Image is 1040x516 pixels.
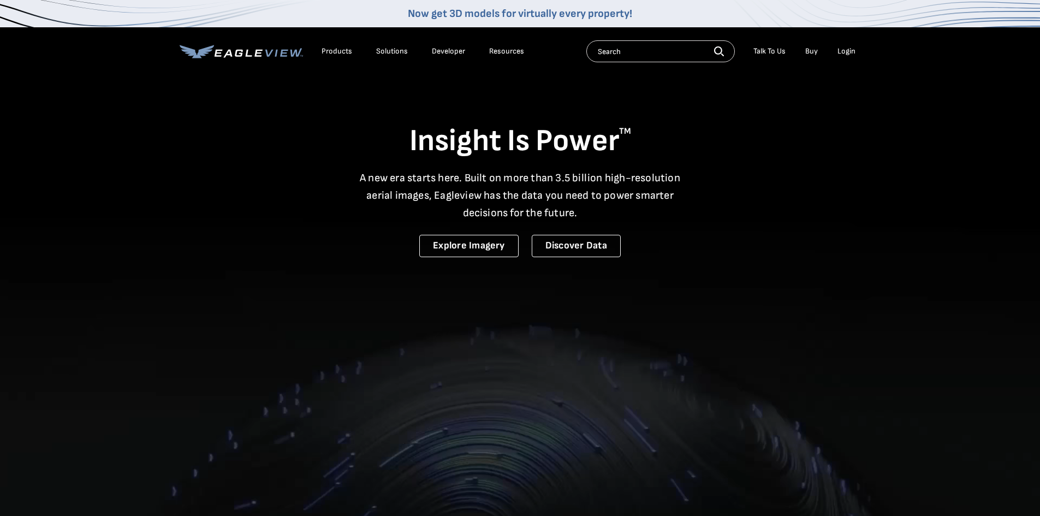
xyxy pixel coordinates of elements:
[419,235,519,257] a: Explore Imagery
[753,46,786,56] div: Talk To Us
[805,46,818,56] a: Buy
[322,46,352,56] div: Products
[408,7,632,20] a: Now get 3D models for virtually every property!
[532,235,621,257] a: Discover Data
[619,126,631,137] sup: TM
[586,40,735,62] input: Search
[432,46,465,56] a: Developer
[376,46,408,56] div: Solutions
[489,46,524,56] div: Resources
[180,122,861,161] h1: Insight Is Power
[353,169,687,222] p: A new era starts here. Built on more than 3.5 billion high-resolution aerial images, Eagleview ha...
[837,46,855,56] div: Login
